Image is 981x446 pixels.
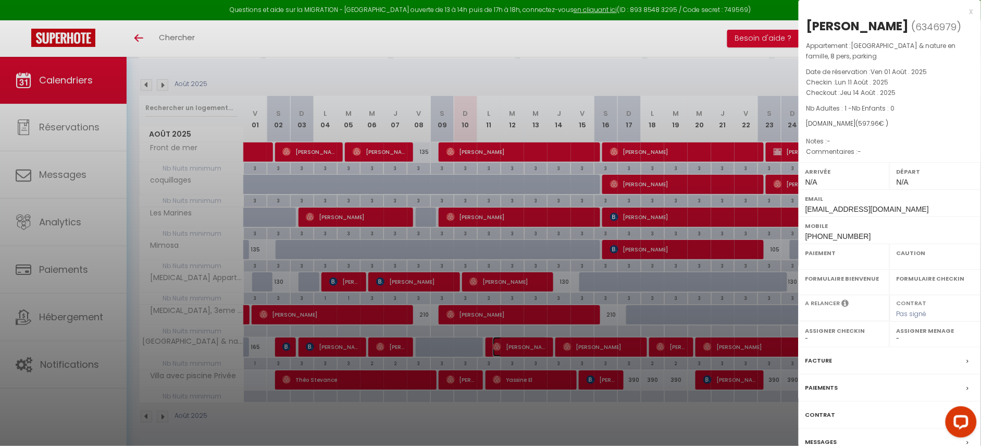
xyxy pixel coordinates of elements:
[827,137,831,146] span: -
[805,232,871,240] span: [PHONE_NUMBER]
[856,119,889,128] span: ( € )
[805,248,883,258] label: Paiement
[897,273,974,284] label: Formulaire Checkin
[840,88,896,97] span: Jeu 14 Août . 2025
[842,299,849,310] i: Sélectionner OUI si vous souhaiter envoyer les séquences de messages post-checkout
[805,205,929,213] span: [EMAIL_ADDRESS][DOMAIN_NAME]
[806,41,956,61] span: [GEOGRAPHIC_DATA] & nature en famille, 8 pers, parking
[806,147,973,157] p: Commentaires :
[806,41,973,62] p: Appartement :
[805,273,883,284] label: Formulaire Bienvenue
[916,20,957,33] span: 6346979
[806,77,973,88] p: Checkin :
[805,409,836,420] label: Contrat
[897,178,909,186] span: N/A
[805,166,883,177] label: Arrivée
[912,19,962,34] span: ( )
[806,88,973,98] p: Checkout :
[836,78,889,87] span: Lun 11 Août . 2025
[806,136,973,147] p: Notes :
[937,402,981,446] iframe: LiveChat chat widget
[799,5,973,18] div: x
[806,67,973,77] p: Date de réservation :
[852,104,895,113] span: Nb Enfants : 0
[806,119,973,129] div: [DOMAIN_NAME]
[897,299,927,306] label: Contrat
[805,194,974,204] label: Email
[897,326,974,336] label: Assigner Menage
[805,382,838,393] label: Paiements
[859,119,879,128] span: 597.96
[805,221,974,231] label: Mobile
[805,178,817,186] span: N/A
[805,326,883,336] label: Assigner Checkin
[871,67,927,76] span: Ven 01 Août . 2025
[897,309,927,318] span: Pas signé
[806,104,895,113] span: Nb Adultes : 1 -
[806,18,909,34] div: [PERSON_NAME]
[805,355,833,366] label: Facture
[858,147,862,156] span: -
[805,299,840,308] label: A relancer
[897,166,974,177] label: Départ
[897,248,974,258] label: Caution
